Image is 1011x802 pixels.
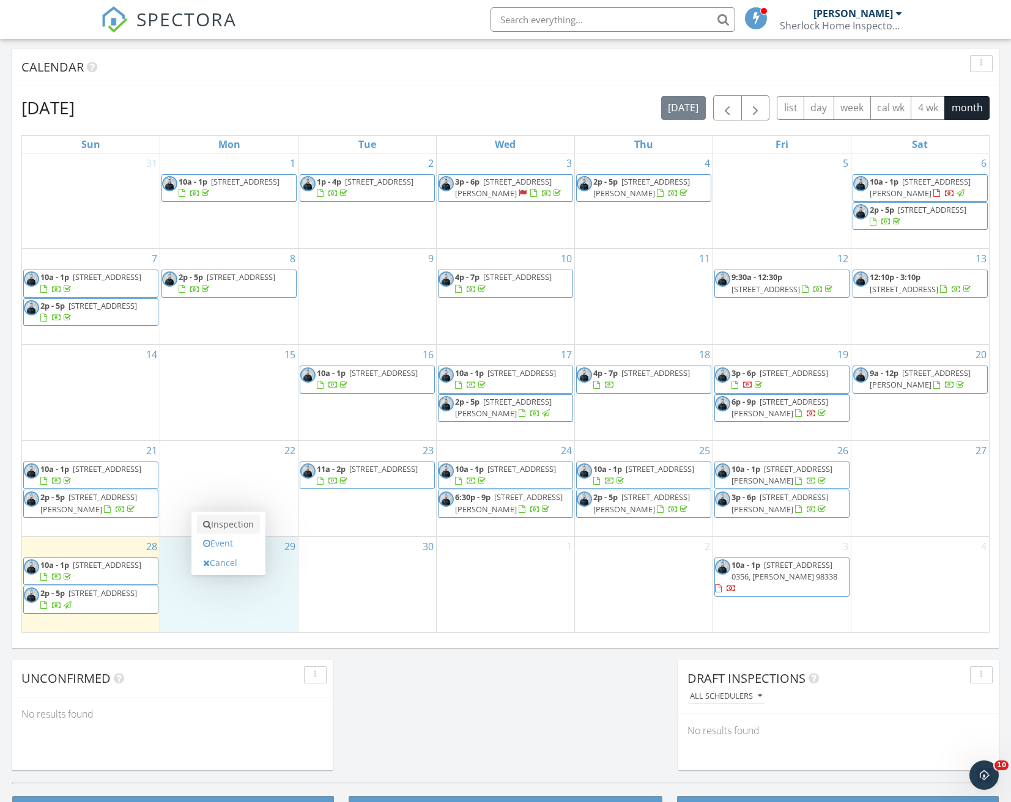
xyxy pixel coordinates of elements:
img: ifcmbj2dx2.jpg [300,176,316,191]
span: [STREET_ADDRESS][PERSON_NAME] [455,396,552,419]
span: [STREET_ADDRESS] [349,367,418,378]
td: Go to September 12, 2025 [713,249,851,345]
td: Go to September 14, 2025 [22,345,160,441]
span: 2p - 5p [40,587,65,598]
a: 10a - 1p [STREET_ADDRESS] [576,462,711,489]
a: 9:30a - 12:30p [STREET_ADDRESS] [731,271,835,294]
a: Inspection [197,515,260,534]
a: 10a - 1p [STREET_ADDRESS] [40,559,141,582]
div: All schedulers [690,692,762,701]
span: Draft Inspections [687,670,805,686]
td: Go to September 2, 2025 [298,153,437,249]
a: 10a - 1p [STREET_ADDRESS] [455,367,556,390]
img: ifcmbj2dx2.jpg [577,463,592,479]
img: ifcmbj2dx2.jpg [24,271,39,287]
img: ifcmbj2dx2.jpg [24,559,39,575]
button: [DATE] [661,96,706,120]
td: Go to September 4, 2025 [574,153,713,249]
a: Go to September 12, 2025 [835,249,851,268]
span: [STREET_ADDRESS] [487,463,556,474]
span: [STREET_ADDRESS] [211,176,280,187]
a: 1p - 4p [STREET_ADDRESS] [300,174,435,202]
td: Go to October 4, 2025 [851,536,989,631]
span: [STREET_ADDRESS] [73,271,141,282]
a: Go to September 26, 2025 [835,441,851,460]
span: [STREET_ADDRESS][PERSON_NAME] [731,463,832,486]
span: SPECTORA [136,6,237,32]
span: Unconfirmed [21,670,111,686]
div: [PERSON_NAME] [813,7,893,20]
span: [STREET_ADDRESS] [731,284,800,295]
span: [STREET_ADDRESS][PERSON_NAME] [731,491,828,514]
span: 10a - 1p [179,176,207,187]
a: Go to October 2, 2025 [702,537,713,556]
img: ifcmbj2dx2.jpg [439,491,454,507]
a: Go to September 22, 2025 [282,441,298,460]
a: Go to September 30, 2025 [420,537,436,556]
a: 2p - 5p [STREET_ADDRESS] [23,298,158,326]
img: ifcmbj2dx2.jpg [577,491,592,507]
a: 10a - 1p [STREET_ADDRESS] [161,174,297,202]
span: 2p - 5p [179,271,203,282]
a: Event [197,534,260,553]
span: 2p - 5p [455,396,480,407]
a: 2p - 5p [STREET_ADDRESS][PERSON_NAME] [593,176,690,199]
button: All schedulers [687,688,765,705]
span: [STREET_ADDRESS][PERSON_NAME] [870,367,971,390]
span: 2p - 5p [40,491,65,502]
span: 9:30a - 12:30p [731,271,782,282]
span: [STREET_ADDRESS][PERSON_NAME] [455,176,552,199]
span: 10a - 1p [731,463,760,474]
a: Go to September 19, 2025 [835,345,851,364]
div: Sherlock Home Inspector LLC [780,20,902,32]
td: Go to September 22, 2025 [160,441,298,537]
a: 2p - 5p [STREET_ADDRESS] [870,204,966,227]
a: Go to September 27, 2025 [973,441,989,460]
span: [STREET_ADDRESS] [898,204,966,215]
a: Thursday [632,136,656,153]
input: Search everything... [491,7,735,32]
a: 6:30p - 9p [STREET_ADDRESS][PERSON_NAME] [438,490,573,517]
span: [STREET_ADDRESS][PERSON_NAME] [40,491,137,514]
a: Sunday [79,136,103,153]
td: Go to October 1, 2025 [437,536,575,631]
a: 10a - 1p [STREET_ADDRESS][PERSON_NAME] [853,174,988,202]
span: 9a - 12p [870,367,898,378]
a: 10a - 1p [STREET_ADDRESS] [300,366,435,393]
a: 10a - 1p [STREET_ADDRESS] [23,270,158,297]
a: 6:30p - 9p [STREET_ADDRESS][PERSON_NAME] [455,491,563,514]
button: month [944,96,990,120]
img: ifcmbj2dx2.jpg [715,367,730,383]
span: [STREET_ADDRESS] [760,367,828,378]
a: 10a - 1p [STREET_ADDRESS] [593,463,694,486]
td: Go to September 30, 2025 [298,536,437,631]
a: 6p - 9p [STREET_ADDRESS][PERSON_NAME] [731,396,828,419]
img: ifcmbj2dx2.jpg [300,367,316,383]
a: Go to September 13, 2025 [973,249,989,268]
a: 12:10p - 3:10p [STREET_ADDRESS] [853,270,988,297]
a: 2p - 5p [STREET_ADDRESS] [853,202,988,230]
div: No results found [678,714,999,747]
span: [STREET_ADDRESS] [69,587,137,598]
a: 10a - 1p [STREET_ADDRESS] [438,366,573,393]
img: ifcmbj2dx2.jpg [577,176,592,191]
td: Go to September 9, 2025 [298,249,437,345]
a: 10a - 1p [STREET_ADDRESS] [179,176,280,199]
a: 10a - 1p [STREET_ADDRESS] [23,557,158,585]
img: ifcmbj2dx2.jpg [715,491,730,507]
td: Go to September 25, 2025 [574,441,713,537]
a: 6p - 9p [STREET_ADDRESS][PERSON_NAME] [714,394,850,422]
img: ifcmbj2dx2.jpg [853,176,868,191]
td: Go to September 8, 2025 [160,249,298,345]
a: Saturday [909,136,930,153]
img: ifcmbj2dx2.jpg [439,176,454,191]
img: ifcmbj2dx2.jpg [853,271,868,287]
img: ifcmbj2dx2.jpg [439,271,454,287]
a: Go to September 10, 2025 [558,249,574,268]
a: Go to September 9, 2025 [426,249,436,268]
td: Go to October 3, 2025 [713,536,851,631]
td: Go to September 13, 2025 [851,249,989,345]
a: 9:30a - 12:30p [STREET_ADDRESS] [714,270,850,297]
td: Go to September 21, 2025 [22,441,160,537]
span: 2p - 5p [40,300,65,311]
